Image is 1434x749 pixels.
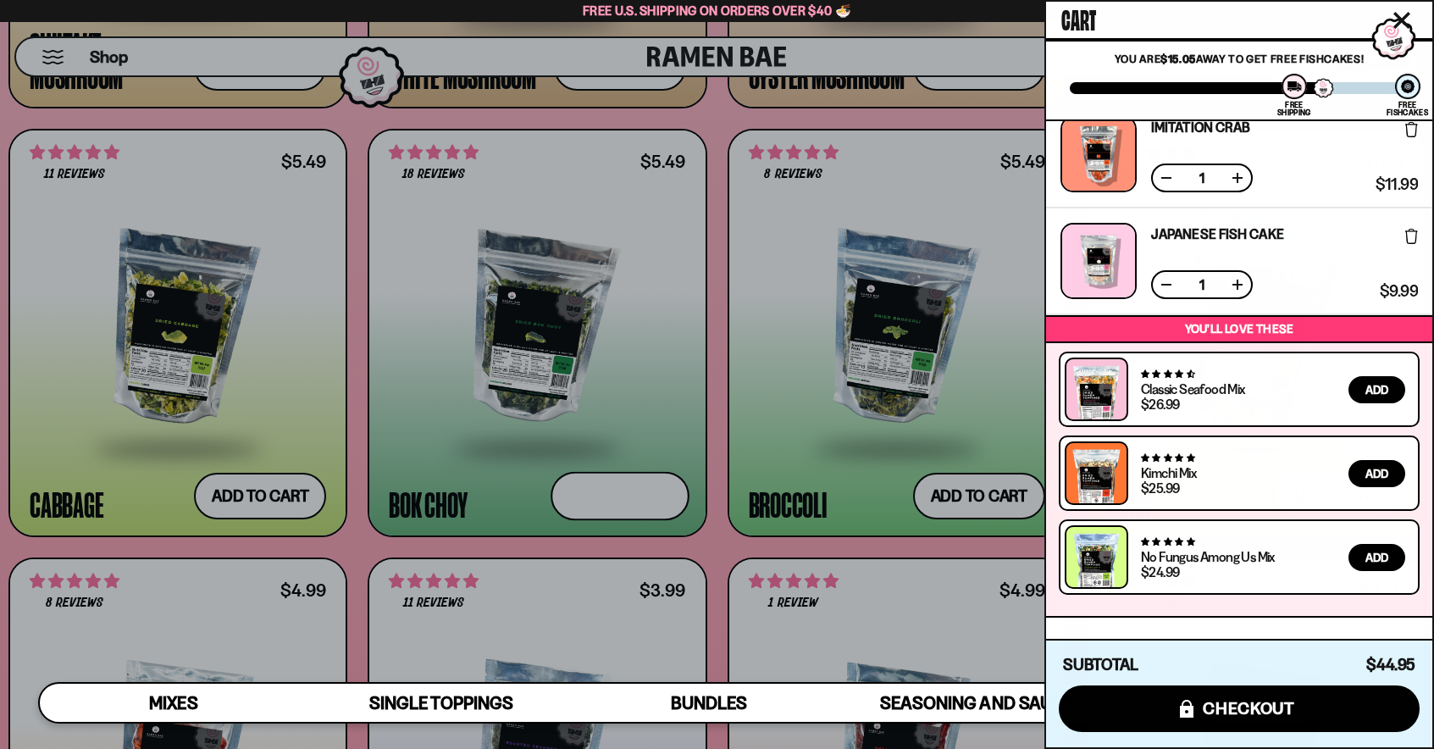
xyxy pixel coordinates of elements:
a: Bundles [575,684,843,722]
span: Single Toppings [369,692,512,713]
a: Single Toppings [307,684,575,722]
span: 4.76 stars [1141,452,1194,463]
button: Close cart [1389,8,1415,33]
strong: $15.05 [1160,52,1196,65]
span: 1 [1188,278,1215,291]
a: Japanese Fish Cake [1151,227,1284,241]
span: Free U.S. Shipping on Orders over $40 🍜 [583,3,851,19]
span: Mixes [149,692,197,713]
span: $9.99 [1380,284,1418,299]
a: Classic Seafood Mix [1141,380,1245,397]
span: Bundles [671,692,747,713]
span: Add [1365,468,1388,480]
a: No Fungus Among Us Mix [1141,548,1275,565]
span: 1 [1188,171,1215,185]
a: Kimchi Mix [1141,464,1196,481]
span: 4.68 stars [1141,369,1194,380]
a: Seasoning and Sauce [843,684,1110,722]
h4: Subtotal [1063,657,1138,674]
button: Add [1348,544,1405,571]
div: $25.99 [1141,481,1179,495]
div: $26.99 [1141,397,1179,411]
div: Free Fishcakes [1387,101,1428,116]
p: You’ll love these [1050,321,1428,337]
div: $24.99 [1141,565,1179,579]
span: $44.95 [1366,655,1415,674]
button: Add [1348,376,1405,403]
button: Add [1348,460,1405,487]
a: Mixes [40,684,307,722]
div: Free Shipping [1277,101,1310,116]
button: checkout [1059,685,1420,732]
p: You are away to get Free Fishcakes! [1070,52,1409,65]
span: 4.82 stars [1141,536,1194,547]
span: $11.99 [1376,177,1418,192]
span: Add [1365,552,1388,563]
span: Add [1365,384,1388,396]
span: Cart [1061,1,1096,35]
span: checkout [1203,699,1295,718]
span: Seasoning and Sauce [880,692,1072,713]
a: Imitation Crab [1151,120,1250,134]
